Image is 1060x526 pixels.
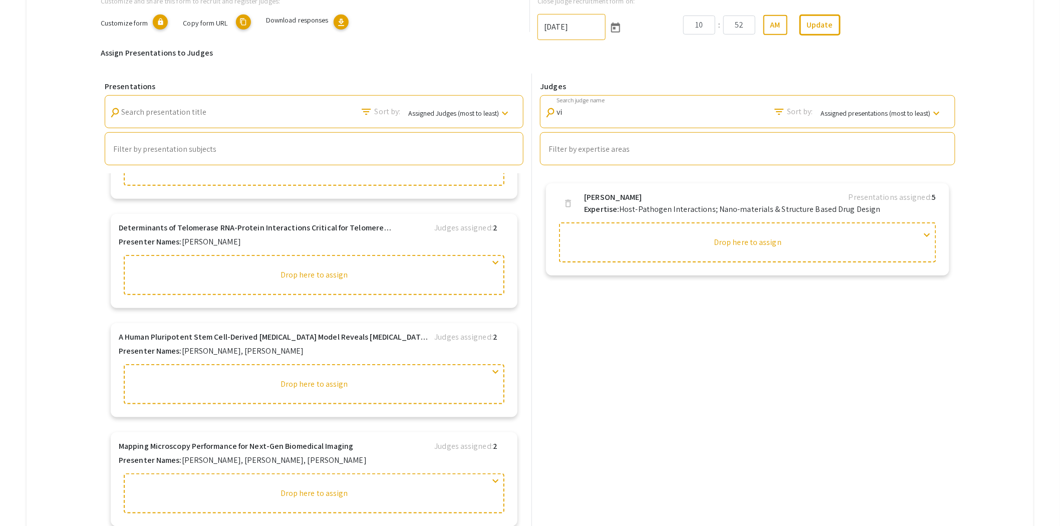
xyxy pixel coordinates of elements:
[821,109,931,118] span: Assigned presentations (most to least)
[434,222,493,233] span: Judges assigned:
[361,106,373,118] mat-icon: Search
[400,104,519,123] button: Assigned Judges (most to least)
[336,18,346,28] span: download
[558,193,578,213] button: delete
[773,106,785,118] mat-icon: Search
[763,15,787,35] button: AM
[800,15,841,36] button: Update
[563,198,573,208] span: delete
[683,16,715,35] input: Hours
[101,48,959,58] h6: Assign Presentations to Judges
[584,203,880,215] p: Host-Pathogen Interactions; Nano-materials & Structure Based Drug Design
[119,440,353,452] b: Mapping Microscopy Performance for Next-Gen Biomedical Imaging
[540,82,955,91] h6: Judges
[606,17,626,37] button: Open calendar
[8,481,43,518] iframe: Chat
[921,229,933,241] span: expand_more
[119,455,182,465] b: Presenter Names:
[119,222,430,234] b: Determinants of Telomerase RNA-Protein Interactions Critical for Telomere Maintenance in [MEDICAL...
[434,332,493,342] span: Judges assigned:
[489,256,501,269] span: expand_more
[119,346,182,356] b: Presenter Names:
[266,15,329,25] span: Download responses
[236,15,251,30] mat-icon: copy URL
[408,109,499,118] span: Assigned Judges (most to least)
[549,143,947,156] mat-chip-list: Auto complete
[334,15,349,30] button: download
[493,441,497,451] b: 2
[108,106,122,119] mat-icon: Search
[813,104,951,123] button: Assigned presentations (most to least)
[119,236,182,247] b: Presenter Names:
[489,475,501,487] span: expand_more
[119,236,241,248] p: [PERSON_NAME]
[584,191,642,203] b: [PERSON_NAME]
[787,106,813,118] span: Sort by:
[544,106,558,119] mat-icon: Search
[119,454,367,466] p: [PERSON_NAME], [PERSON_NAME], [PERSON_NAME]
[489,366,501,378] span: expand_more
[434,441,493,451] span: Judges assigned:
[715,19,723,31] div: :
[119,345,304,357] p: [PERSON_NAME], [PERSON_NAME]
[499,107,511,119] mat-icon: keyboard_arrow_down
[113,143,515,156] mat-chip-list: Auto complete
[101,18,148,28] span: Customize form
[849,192,932,202] span: Presentations assigned:
[375,106,401,118] span: Sort by:
[119,331,430,343] b: A Human Pluripotent Stem Cell-Derived [MEDICAL_DATA] Model Reveals [MEDICAL_DATA] [MEDICAL_DATA] ...
[931,107,943,119] mat-icon: keyboard_arrow_down
[723,16,755,35] input: Minutes
[493,332,497,342] b: 2
[584,204,619,214] b: Expertise:
[493,222,497,233] b: 2
[183,18,227,28] span: Copy form URL
[932,192,936,202] b: 5
[105,82,523,91] h6: Presentations
[153,15,168,30] mat-icon: lock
